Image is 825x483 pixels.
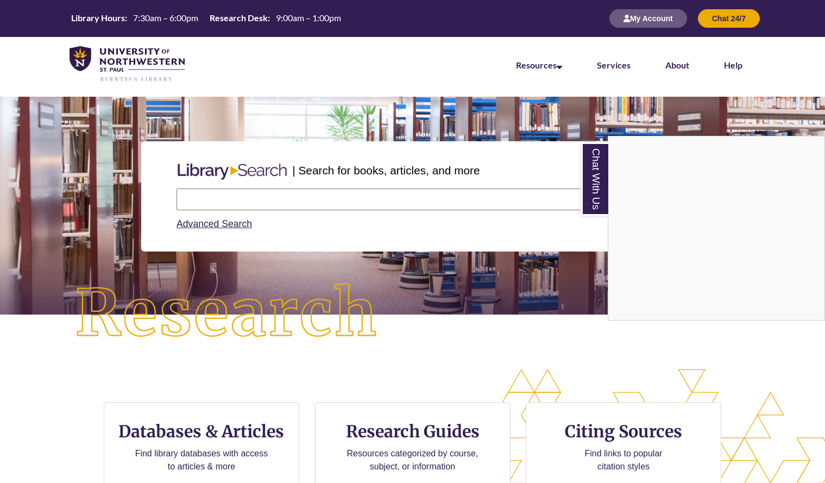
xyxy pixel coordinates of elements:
a: Chat With Us [581,142,608,216]
a: About [665,60,689,70]
div: Chat With Us [608,136,825,321]
a: Resources [516,60,562,70]
img: UNWSP Library Logo [70,46,185,83]
iframe: Chat Widget [608,136,824,320]
a: Services [597,60,631,70]
a: Help [724,60,742,70]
